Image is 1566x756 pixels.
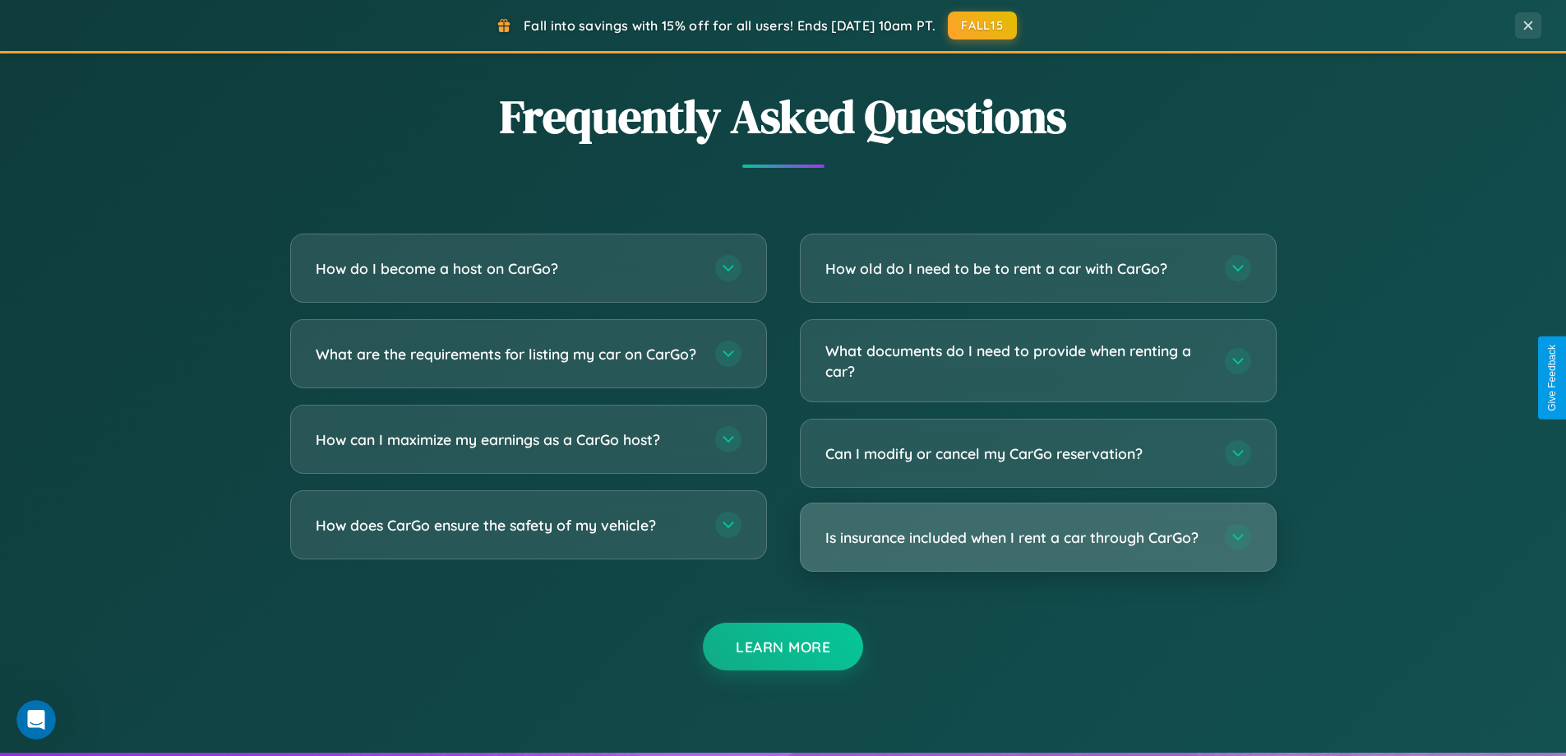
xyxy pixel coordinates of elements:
[316,344,699,364] h3: What are the requirements for listing my car on CarGo?
[825,341,1208,381] h3: What documents do I need to provide when renting a car?
[1546,345,1558,411] div: Give Feedback
[16,700,56,740] iframe: Intercom live chat
[825,258,1208,279] h3: How old do I need to be to rent a car with CarGo?
[316,515,699,536] h3: How does CarGo ensure the safety of my vehicle?
[316,429,699,450] h3: How can I maximize my earnings as a CarGo host?
[825,443,1208,464] h3: Can I modify or cancel my CarGo reservation?
[948,12,1017,39] button: FALL15
[316,258,699,279] h3: How do I become a host on CarGo?
[703,623,863,670] button: Learn More
[524,17,935,34] span: Fall into savings with 15% off for all users! Ends [DATE] 10am PT.
[825,527,1208,548] h3: Is insurance included when I rent a car through CarGo?
[290,85,1277,148] h2: Frequently Asked Questions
